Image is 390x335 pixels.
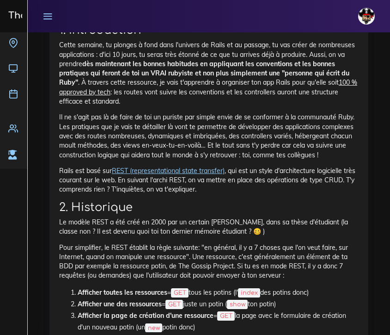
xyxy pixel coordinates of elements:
[59,217,359,236] p: Le modèle REST a été créé en 2000 par un certain [PERSON_NAME], dans sa thèse d'étudiant (la clas...
[59,243,359,280] p: Pour simplifier, le REST établit la règle suivante: "en général, il y a 7 choses que l'on veut fa...
[59,78,357,96] u: 100 % approved by tech
[238,288,260,298] code: index
[358,8,375,25] img: avatar
[78,300,162,308] strong: Afficher une des ressources
[6,11,104,21] h3: The Hacking Project
[227,300,248,309] code: show
[145,323,162,333] code: new
[59,166,359,194] p: Rails est basé sur , qui est un style d'architecture logicielle très courant sur le web. En suiva...
[165,300,183,309] code: GET
[78,310,359,333] li: = la page avec le formulaire de création d'un nouveau potin (un potin donc)
[78,287,359,298] li: = tous les potins (l' des potins donc)
[59,112,359,159] p: Il ne s'agit pas là de faire de toi un puriste par simple envie de se conformer à la communauté R...
[354,3,382,30] a: avatar
[78,288,167,297] strong: Afficher toutes les ressources
[59,40,359,106] p: Cette semaine, tu plonges à fond dans l'univers de Rails et au passage, tu vas créer de nombreuse...
[78,311,213,320] strong: Afficher la page de création d'une ressource
[59,60,349,87] strong: dès maintenant les bonnes habitudes en appliquant les conventions et les bonnes pratiques qui fer...
[171,288,189,298] code: GET
[217,311,235,321] code: GET
[112,167,225,175] a: REST (representational state transfer)
[78,298,359,310] li: = juste un potin ( ton potin)
[59,201,359,214] h2: 2. Historique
